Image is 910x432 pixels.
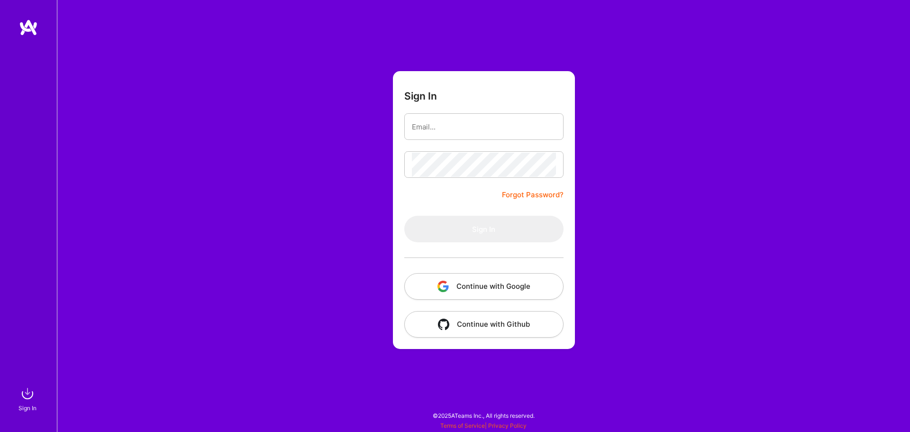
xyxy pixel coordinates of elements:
[404,273,564,300] button: Continue with Google
[502,189,564,201] a: Forgot Password?
[438,319,449,330] img: icon
[412,115,556,139] input: Email...
[440,422,485,429] a: Terms of Service
[19,19,38,36] img: logo
[18,403,36,413] div: Sign In
[440,422,527,429] span: |
[404,311,564,338] button: Continue with Github
[18,384,37,403] img: sign in
[437,281,449,292] img: icon
[404,90,437,102] h3: Sign In
[488,422,527,429] a: Privacy Policy
[20,384,37,413] a: sign inSign In
[404,216,564,242] button: Sign In
[57,404,910,427] div: © 2025 ATeams Inc., All rights reserved.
